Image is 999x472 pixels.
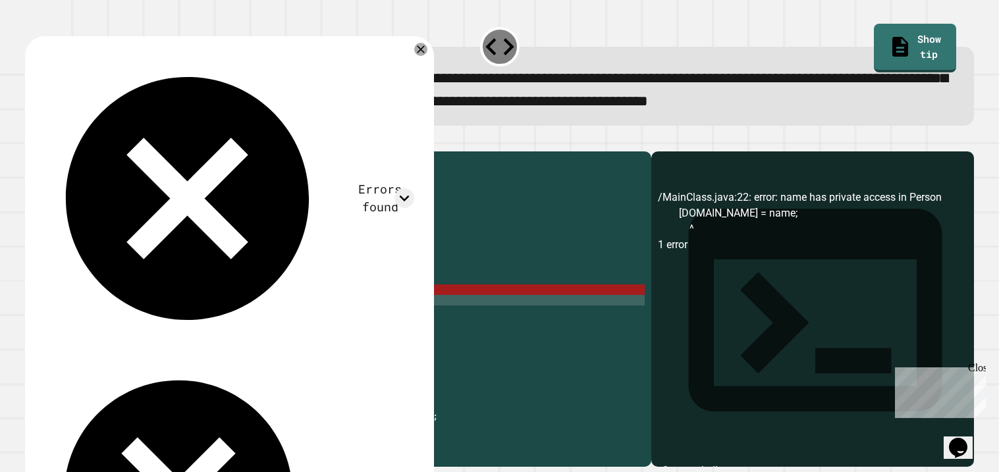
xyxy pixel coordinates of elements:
div: Errors found [346,180,414,217]
iframe: chat widget [944,419,986,459]
div: Chat with us now!Close [5,5,91,84]
a: Show tip [874,24,956,72]
div: /MainClass.java:22: error: name has private access in Person [DOMAIN_NAME] = name; ^ 1 error [658,190,967,467]
iframe: chat widget [890,362,986,418]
